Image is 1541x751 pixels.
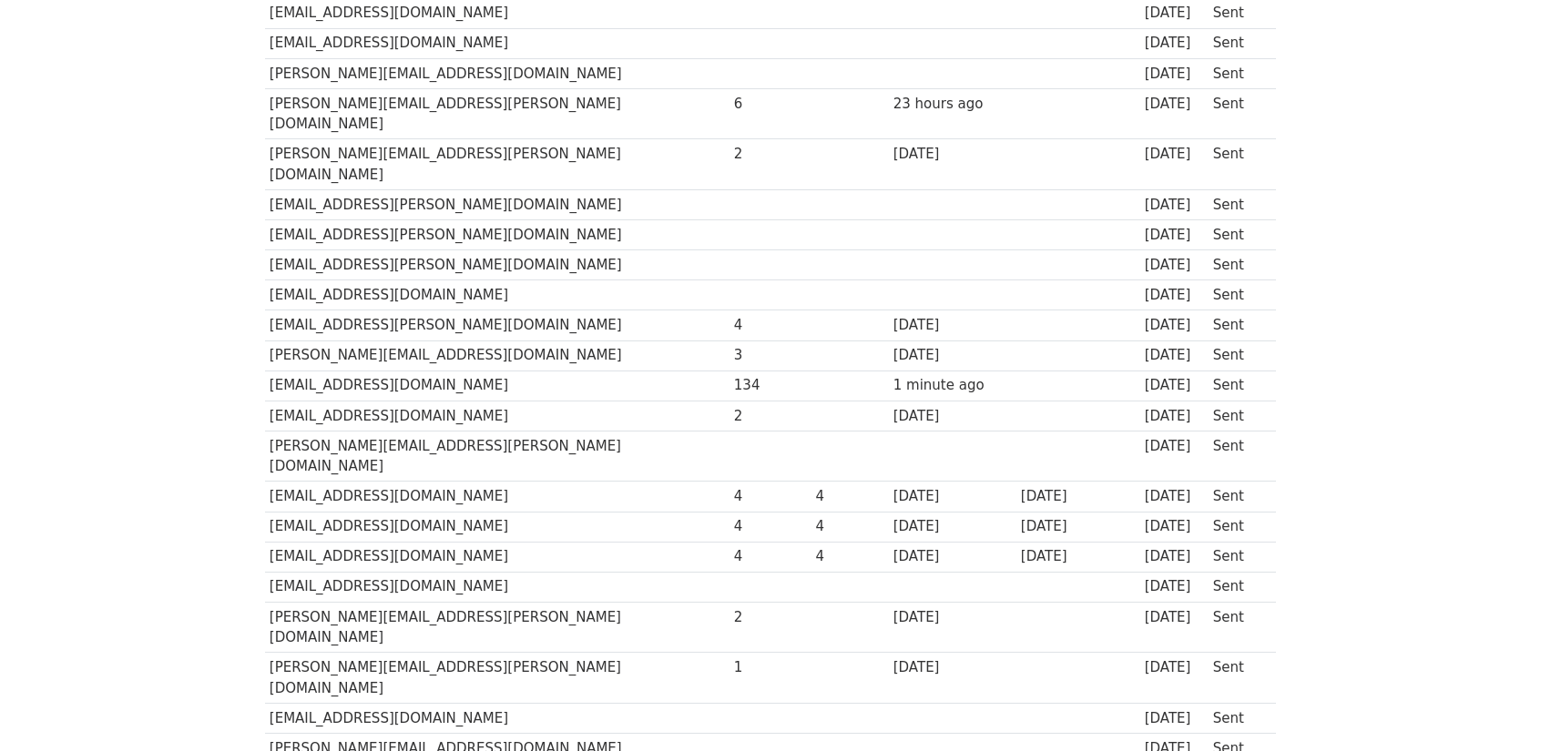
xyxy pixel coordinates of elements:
div: [DATE] [1145,144,1205,165]
div: [DATE] [1145,94,1205,115]
div: 4 [734,516,807,537]
div: [DATE] [1145,33,1205,54]
div: [DATE] [893,486,1012,507]
div: [DATE] [1021,516,1136,537]
div: 23 hours ago [893,94,1012,115]
div: [DATE] [1145,315,1205,336]
div: 4 [734,315,807,336]
td: [PERSON_NAME][EMAIL_ADDRESS][PERSON_NAME][DOMAIN_NAME] [265,88,730,139]
iframe: Chat Widget [1450,664,1541,751]
div: [DATE] [1145,345,1205,366]
div: [DATE] [893,607,1012,628]
td: Sent [1209,572,1267,602]
td: Sent [1209,88,1267,139]
div: [DATE] [1145,285,1205,306]
td: Sent [1209,190,1267,220]
td: Sent [1209,653,1267,704]
td: [EMAIL_ADDRESS][DOMAIN_NAME] [265,542,730,572]
td: [EMAIL_ADDRESS][DOMAIN_NAME] [265,370,730,401]
div: [DATE] [1021,546,1136,567]
td: Sent [1209,220,1267,250]
td: [EMAIL_ADDRESS][PERSON_NAME][DOMAIN_NAME] [265,310,730,340]
div: [DATE] [1145,657,1205,678]
div: [DATE] [1145,225,1205,246]
td: Sent [1209,250,1267,280]
div: [DATE] [893,144,1012,165]
div: 3 [734,345,807,366]
td: [EMAIL_ADDRESS][DOMAIN_NAME] [265,703,730,733]
td: Sent [1209,512,1267,542]
td: [PERSON_NAME][EMAIL_ADDRESS][PERSON_NAME][DOMAIN_NAME] [265,653,730,704]
div: [DATE] [1145,3,1205,24]
td: [EMAIL_ADDRESS][DOMAIN_NAME] [265,512,730,542]
div: [DATE] [1145,375,1205,396]
td: [EMAIL_ADDRESS][DOMAIN_NAME] [265,482,730,512]
td: Sent [1209,431,1267,482]
div: 2 [734,406,807,427]
td: [PERSON_NAME][EMAIL_ADDRESS][DOMAIN_NAME] [265,340,730,370]
div: 4 [815,516,884,537]
td: [PERSON_NAME][EMAIL_ADDRESS][PERSON_NAME][DOMAIN_NAME] [265,431,730,482]
td: [EMAIL_ADDRESS][DOMAIN_NAME] [265,572,730,602]
td: Sent [1209,340,1267,370]
div: [DATE] [893,516,1012,537]
div: 4 [815,546,884,567]
td: Sent [1209,401,1267,431]
td: [EMAIL_ADDRESS][DOMAIN_NAME] [265,280,730,310]
td: Sent [1209,58,1267,88]
div: 134 [734,375,807,396]
div: [DATE] [893,315,1012,336]
div: 4 [734,546,807,567]
div: [DATE] [1145,546,1205,567]
div: [DATE] [1145,516,1205,537]
td: Sent [1209,370,1267,401]
div: [DATE] [893,406,1012,427]
div: [DATE] [1145,486,1205,507]
div: [DATE] [1145,436,1205,457]
div: [DATE] [1021,486,1136,507]
td: [PERSON_NAME][EMAIL_ADDRESS][DOMAIN_NAME] [265,58,730,88]
div: 2 [734,144,807,165]
div: [DATE] [893,546,1012,567]
div: [DATE] [1145,64,1205,85]
div: 6 [734,94,807,115]
td: Sent [1209,310,1267,340]
td: Sent [1209,139,1267,190]
div: 1 [734,657,807,678]
td: Sent [1209,482,1267,512]
td: Sent [1209,28,1267,58]
td: [EMAIL_ADDRESS][PERSON_NAME][DOMAIN_NAME] [265,250,730,280]
div: [DATE] [1145,255,1205,276]
td: Sent [1209,280,1267,310]
div: [DATE] [1145,195,1205,216]
div: [DATE] [893,345,1012,366]
td: Sent [1209,542,1267,572]
td: [PERSON_NAME][EMAIL_ADDRESS][PERSON_NAME][DOMAIN_NAME] [265,602,730,653]
div: 1 minute ago [893,375,1012,396]
div: [DATE] [1145,406,1205,427]
td: Sent [1209,602,1267,653]
div: 4 [734,486,807,507]
td: [EMAIL_ADDRESS][PERSON_NAME][DOMAIN_NAME] [265,190,730,220]
div: 2 [734,607,807,628]
div: [DATE] [1145,607,1205,628]
td: [PERSON_NAME][EMAIL_ADDRESS][PERSON_NAME][DOMAIN_NAME] [265,139,730,190]
td: [EMAIL_ADDRESS][DOMAIN_NAME] [265,401,730,431]
td: [EMAIL_ADDRESS][PERSON_NAME][DOMAIN_NAME] [265,220,730,250]
div: 4 [815,486,884,507]
div: [DATE] [1145,708,1205,729]
td: [EMAIL_ADDRESS][DOMAIN_NAME] [265,28,730,58]
div: [DATE] [1145,576,1205,597]
div: [DATE] [893,657,1012,678]
td: Sent [1209,703,1267,733]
